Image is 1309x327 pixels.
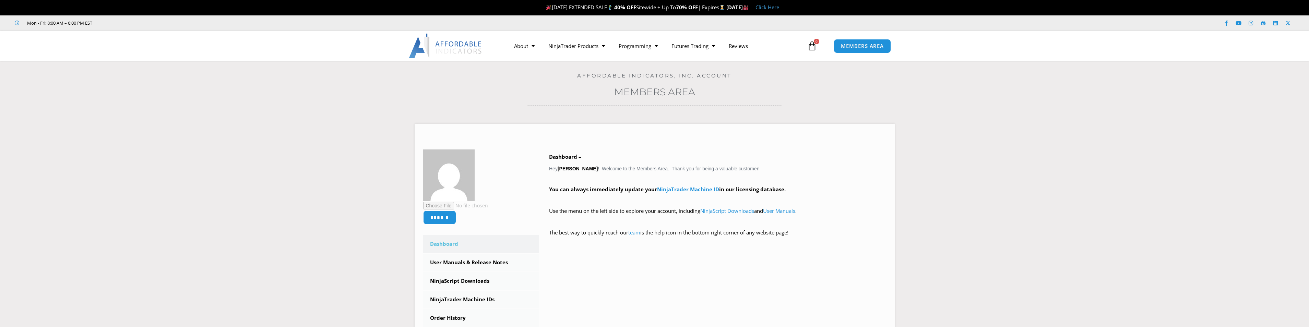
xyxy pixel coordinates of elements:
b: Dashboard – [549,153,581,160]
a: Reviews [722,38,755,54]
img: ⌛ [719,5,725,10]
a: NinjaScript Downloads [700,207,754,214]
span: 0 [814,39,819,44]
a: Click Here [755,4,779,11]
img: ade6ff0cf345d6a9c513b9b7295d958a1230850d1c2c99339c3421197aafb809 [423,149,475,201]
span: MEMBERS AREA [841,44,884,49]
a: NinjaTrader Machine IDs [423,291,539,308]
img: 🏌️‍♂️ [607,5,612,10]
img: 🎉 [546,5,551,10]
p: Use the menu on the left side to explore your account, including and . [549,206,886,226]
a: NinjaTrader Machine ID [657,186,719,193]
img: LogoAI | Affordable Indicators – NinjaTrader [409,34,483,58]
a: User Manuals & Release Notes [423,254,539,271]
span: Mon - Fri: 8:00 AM – 6:00 PM EST [25,19,92,27]
strong: 70% OFF [676,4,698,11]
p: The best way to quickly reach our is the help icon in the bottom right corner of any website page! [549,228,886,247]
a: Order History [423,309,539,327]
iframe: Customer reviews powered by Trustpilot [102,20,205,26]
span: [DATE] EXTENDED SALE Sitewide + Up To | Expires [545,4,726,11]
a: About [507,38,542,54]
strong: [DATE] [726,4,749,11]
a: User Manuals [763,207,795,214]
a: Members Area [614,86,695,98]
a: NinjaScript Downloads [423,272,539,290]
a: Futures Trading [665,38,722,54]
a: Dashboard [423,235,539,253]
div: Hey ! Welcome to the Members Area. Thank you for being a valuable customer! [549,152,886,247]
strong: 40% OFF [614,4,636,11]
strong: You can always immediately update your in our licensing database. [549,186,786,193]
a: Programming [612,38,665,54]
a: team [628,229,640,236]
a: NinjaTrader Products [542,38,612,54]
a: 0 [797,36,827,56]
a: MEMBERS AREA [834,39,891,53]
nav: Menu [507,38,806,54]
img: 🏭 [743,5,748,10]
a: Affordable Indicators, Inc. Account [577,72,732,79]
strong: [PERSON_NAME] [558,166,598,171]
